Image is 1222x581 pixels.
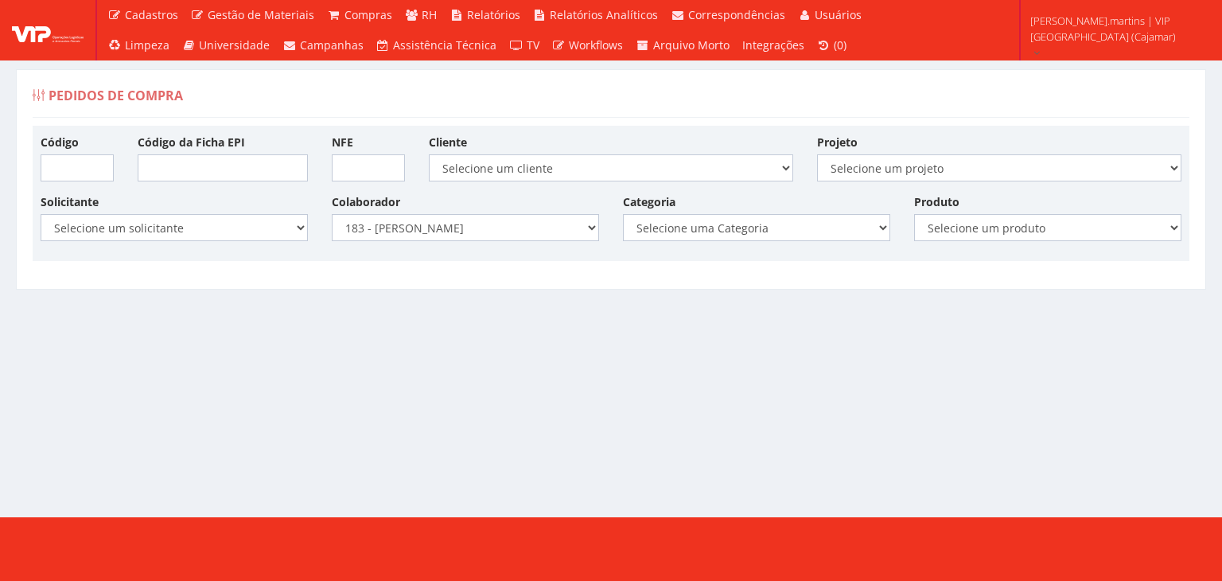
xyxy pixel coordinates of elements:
[208,7,314,22] span: Gestão de Materiais
[429,135,467,150] label: Cliente
[276,30,370,60] a: Campanhas
[49,87,183,104] span: Pedidos de Compra
[199,37,270,53] span: Universidade
[422,7,437,22] span: RH
[811,30,854,60] a: (0)
[393,37,496,53] span: Assistência Técnica
[653,37,730,53] span: Arquivo Morto
[742,37,804,53] span: Integrações
[332,135,353,150] label: NFE
[736,30,811,60] a: Integrações
[12,18,84,42] img: logo
[1030,13,1201,45] span: [PERSON_NAME].martins | VIP [GEOGRAPHIC_DATA] (Cajamar)
[629,30,736,60] a: Arquivo Morto
[332,194,400,210] label: Colaborador
[546,30,630,60] a: Workflows
[101,30,176,60] a: Limpeza
[467,7,520,22] span: Relatórios
[41,135,79,150] label: Código
[300,37,364,53] span: Campanhas
[623,194,675,210] label: Categoria
[503,30,546,60] a: TV
[125,7,178,22] span: Cadastros
[344,7,392,22] span: Compras
[914,194,959,210] label: Produto
[688,7,785,22] span: Correspondências
[815,7,862,22] span: Usuários
[41,194,99,210] label: Solicitante
[817,135,858,150] label: Projeto
[176,30,277,60] a: Universidade
[125,37,169,53] span: Limpeza
[370,30,504,60] a: Assistência Técnica
[834,37,846,53] span: (0)
[138,135,245,150] label: Código da Ficha EPI
[550,7,658,22] span: Relatórios Analíticos
[527,37,539,53] span: TV
[569,37,623,53] span: Workflows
